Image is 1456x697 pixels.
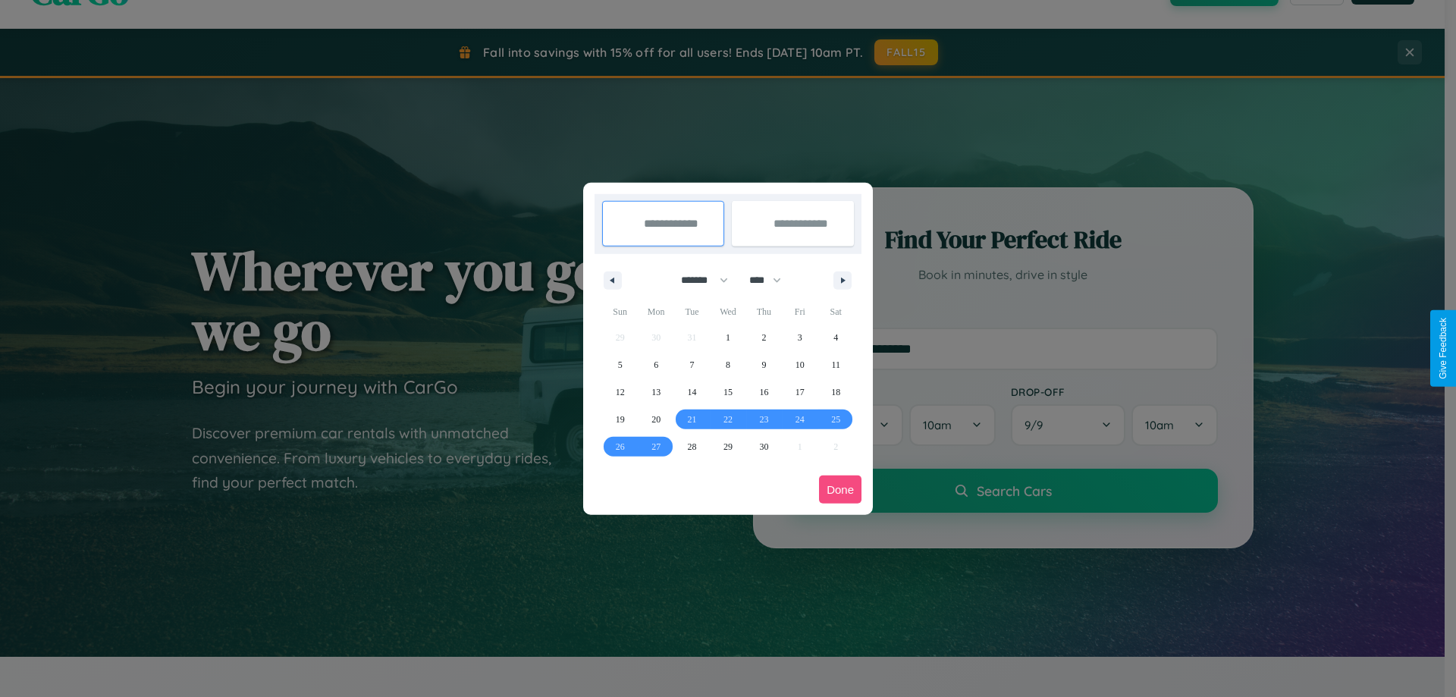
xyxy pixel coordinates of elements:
[674,300,710,324] span: Tue
[1438,318,1448,379] div: Give Feedback
[602,378,638,406] button: 12
[782,378,817,406] button: 17
[616,433,625,460] span: 26
[616,378,625,406] span: 12
[618,351,623,378] span: 5
[602,433,638,460] button: 26
[746,324,782,351] button: 2
[746,300,782,324] span: Thu
[759,406,768,433] span: 23
[726,351,730,378] span: 8
[746,378,782,406] button: 16
[710,406,745,433] button: 22
[638,406,673,433] button: 20
[688,378,697,406] span: 14
[638,300,673,324] span: Mon
[746,433,782,460] button: 30
[688,433,697,460] span: 28
[710,300,745,324] span: Wed
[831,351,840,378] span: 11
[710,351,745,378] button: 8
[654,351,658,378] span: 6
[726,324,730,351] span: 1
[688,406,697,433] span: 21
[818,300,854,324] span: Sat
[674,378,710,406] button: 14
[723,406,733,433] span: 22
[651,406,661,433] span: 20
[710,433,745,460] button: 29
[690,351,695,378] span: 7
[795,406,805,433] span: 24
[616,406,625,433] span: 19
[782,406,817,433] button: 24
[674,351,710,378] button: 7
[638,433,673,460] button: 27
[602,300,638,324] span: Sun
[818,351,854,378] button: 11
[651,433,661,460] span: 27
[782,351,817,378] button: 10
[638,378,673,406] button: 13
[759,378,768,406] span: 16
[746,406,782,433] button: 23
[746,351,782,378] button: 9
[761,351,766,378] span: 9
[818,406,854,433] button: 25
[674,433,710,460] button: 28
[638,351,673,378] button: 6
[818,324,854,351] button: 4
[723,378,733,406] span: 15
[831,378,840,406] span: 18
[819,476,861,504] button: Done
[602,406,638,433] button: 19
[833,324,838,351] span: 4
[831,406,840,433] span: 25
[795,378,805,406] span: 17
[795,351,805,378] span: 10
[759,433,768,460] span: 30
[782,300,817,324] span: Fri
[602,351,638,378] button: 5
[674,406,710,433] button: 21
[710,378,745,406] button: 15
[651,378,661,406] span: 13
[710,324,745,351] button: 1
[782,324,817,351] button: 3
[723,433,733,460] span: 29
[761,324,766,351] span: 2
[818,378,854,406] button: 18
[798,324,802,351] span: 3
